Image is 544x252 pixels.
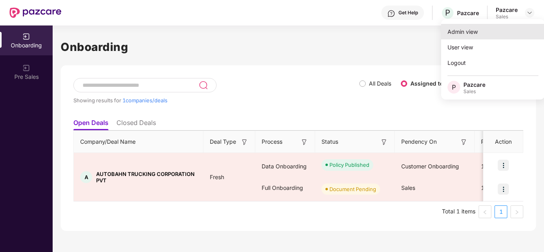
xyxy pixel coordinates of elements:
[457,9,479,17] div: Pazcare
[210,137,236,146] span: Deal Type
[116,119,156,130] li: Closed Deals
[321,137,338,146] span: Status
[463,88,485,95] div: Sales
[496,6,518,14] div: Pazcare
[479,205,491,218] button: left
[401,163,459,170] span: Customer Onboarding
[380,138,388,146] img: svg+xml;base64,PHN2ZyB3aWR0aD0iMTYiIGhlaWdodD0iMTYiIHZpZXdCb3g9IjAgMCAxNiAxNiIgZmlsbD0ibm9uZSIgeG...
[514,210,519,215] span: right
[475,156,534,177] div: 15 days
[262,137,282,146] span: Process
[463,81,485,88] div: Pazcare
[475,131,534,153] th: Pendency
[80,171,92,183] div: A
[74,131,203,153] th: Company/Deal Name
[122,97,168,104] span: 1 companies/deals
[96,171,197,184] span: AUTOBAHN TRUCKING CORPORATION PVT
[199,80,208,90] img: svg+xml;base64,PHN2ZyB3aWR0aD0iMjQiIGhlaWdodD0iMjUiIHZpZXdCb3g9IjAgMCAyNCAyNSIgZmlsbD0ibm9uZSIgeG...
[483,131,523,153] th: Action
[369,80,391,87] label: All Deals
[22,33,30,41] img: svg+xml;base64,PHN2ZyB3aWR0aD0iMjAiIGhlaWdodD0iMjAiIHZpZXdCb3g9IjAgMCAyMCAyMCIgZmlsbD0ibm9uZSIgeG...
[255,177,315,199] div: Full Onboarding
[401,137,437,146] span: Pendency On
[387,10,395,18] img: svg+xml;base64,PHN2ZyBpZD0iSGVscC0zMngzMiIgeG1sbnM9Imh0dHA6Ly93d3cudzMub3JnLzIwMDAvc3ZnIiB3aWR0aD...
[329,185,376,193] div: Document Pending
[240,138,248,146] img: svg+xml;base64,PHN2ZyB3aWR0aD0iMTYiIGhlaWdodD0iMTYiIHZpZXdCb3g9IjAgMCAxNiAxNiIgZmlsbD0ibm9uZSIgeG...
[452,82,456,92] span: P
[445,8,450,18] span: P
[401,184,415,191] span: Sales
[10,8,61,18] img: New Pazcare Logo
[329,161,369,169] div: Policy Published
[410,80,453,87] label: Assigned to me
[300,138,308,146] img: svg+xml;base64,PHN2ZyB3aWR0aD0iMTYiIGhlaWdodD0iMTYiIHZpZXdCb3g9IjAgMCAxNiAxNiIgZmlsbD0ibm9uZSIgeG...
[61,38,536,56] h1: Onboarding
[496,14,518,20] div: Sales
[203,174,231,180] span: Fresh
[460,138,468,146] img: svg+xml;base64,PHN2ZyB3aWR0aD0iMTYiIGhlaWdodD0iMTYiIHZpZXdCb3g9IjAgMCAxNiAxNiIgZmlsbD0ibm9uZSIgeG...
[442,205,475,218] li: Total 1 items
[510,205,523,218] button: right
[475,177,534,199] div: 19 days
[495,205,507,218] li: 1
[498,184,509,195] img: icon
[73,119,108,130] li: Open Deals
[495,206,507,218] a: 1
[498,160,509,171] img: icon
[255,156,315,177] div: Data Onboarding
[510,205,523,218] li: Next Page
[479,205,491,218] li: Previous Page
[526,10,533,16] img: svg+xml;base64,PHN2ZyBpZD0iRHJvcGRvd24tMzJ4MzIiIHhtbG5zPSJodHRwOi8vd3d3LnczLm9yZy8yMDAwL3N2ZyIgd2...
[483,210,487,215] span: left
[22,64,30,72] img: svg+xml;base64,PHN2ZyB3aWR0aD0iMjAiIGhlaWdodD0iMjAiIHZpZXdCb3g9IjAgMCAyMCAyMCIgZmlsbD0ibm9uZSIgeG...
[481,137,522,146] span: Pendency
[73,97,359,104] div: Showing results for
[398,10,418,16] div: Get Help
